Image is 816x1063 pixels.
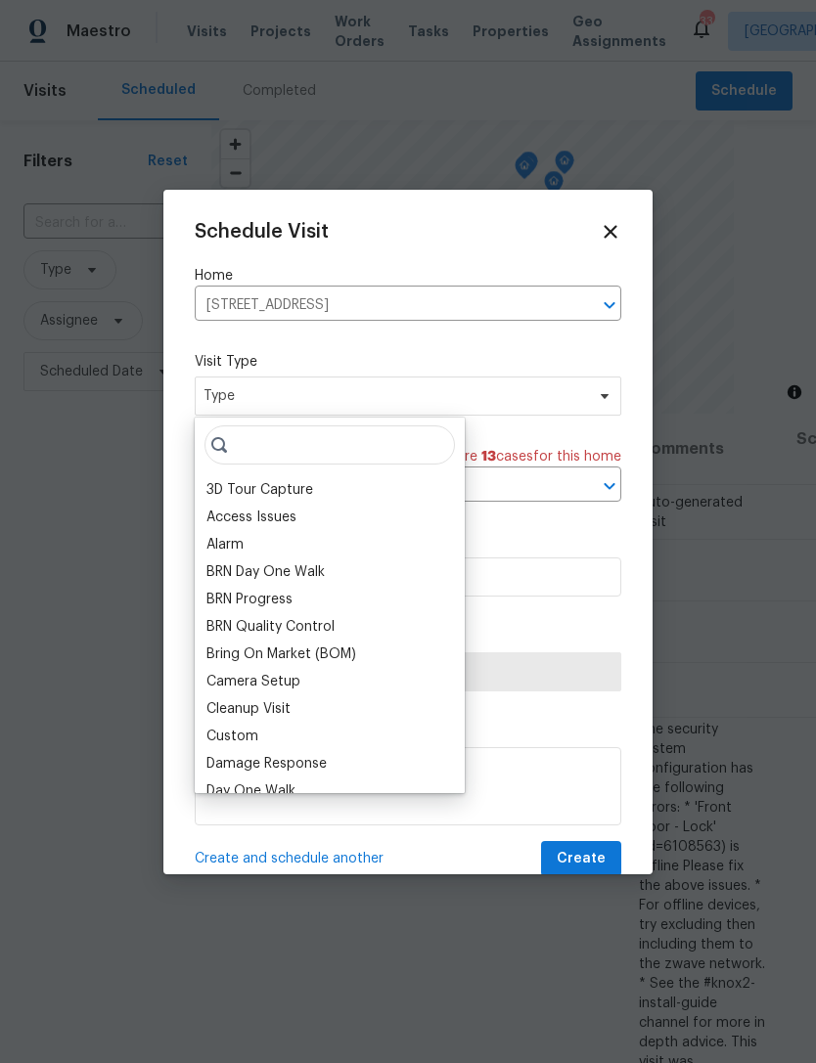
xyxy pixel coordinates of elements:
div: 3D Tour Capture [206,480,313,500]
button: Open [596,291,623,319]
button: Open [596,472,623,500]
div: BRN Quality Control [206,617,335,637]
div: Bring On Market (BOM) [206,644,356,664]
div: Camera Setup [206,672,300,691]
input: Enter in an address [195,290,567,321]
span: Schedule Visit [195,222,329,242]
span: There are case s for this home [420,447,621,466]
div: Damage Response [206,754,327,774]
div: BRN Progress [206,590,293,609]
div: Custom [206,727,258,746]
span: Close [600,221,621,243]
div: BRN Day One Walk [206,562,325,582]
div: Alarm [206,535,244,554]
label: Visit Type [195,352,621,372]
label: Home [195,266,621,286]
button: Create [541,841,621,877]
div: Day One Walk [206,781,295,801]
span: Type [204,386,584,406]
div: Cleanup Visit [206,699,291,719]
span: Create and schedule another [195,849,384,868]
div: Access Issues [206,508,296,527]
span: 13 [481,450,496,464]
span: Create [557,847,606,871]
